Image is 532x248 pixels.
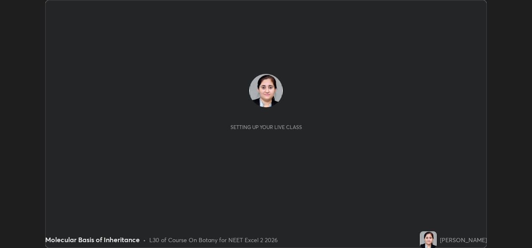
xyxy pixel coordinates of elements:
img: b22a7a3a0eec4d5ca54ced57e8c01dd8.jpg [420,231,437,248]
div: Setting up your live class [230,124,302,130]
div: L30 of Course On Botany for NEET Excel 2 2026 [149,235,278,244]
div: Molecular Basis of Inheritance [45,235,140,245]
img: b22a7a3a0eec4d5ca54ced57e8c01dd8.jpg [249,74,283,107]
div: • [143,235,146,244]
div: [PERSON_NAME] [440,235,487,244]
